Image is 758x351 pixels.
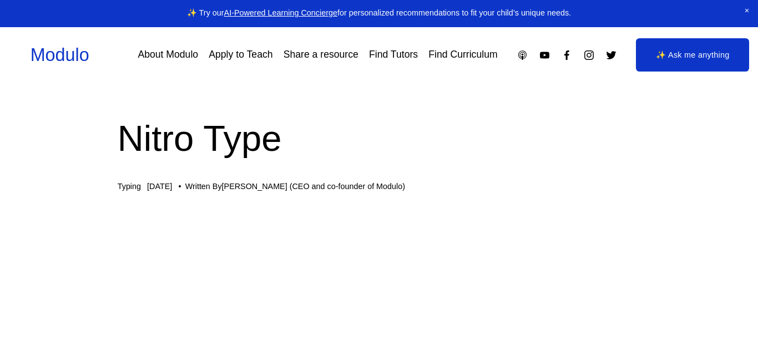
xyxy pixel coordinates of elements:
a: Instagram [583,49,595,61]
a: Share a resource [284,45,358,65]
a: Facebook [561,49,573,61]
a: Find Tutors [369,45,418,65]
a: Apple Podcasts [517,49,528,61]
a: Find Curriculum [428,45,497,65]
a: About Modulo [138,45,198,65]
a: ✨ Ask me anything [636,38,749,72]
div: Written By [185,182,405,191]
a: Apply to Teach [209,45,272,65]
span: [DATE] [147,182,172,191]
a: [PERSON_NAME] (CEO and co-founder of Modulo) [222,182,405,191]
a: YouTube [539,49,550,61]
a: Twitter [605,49,617,61]
a: AI-Powered Learning Concierge [224,8,337,17]
a: Typing [118,182,141,191]
a: Modulo [31,45,89,65]
h1: Nitro Type [118,113,641,164]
